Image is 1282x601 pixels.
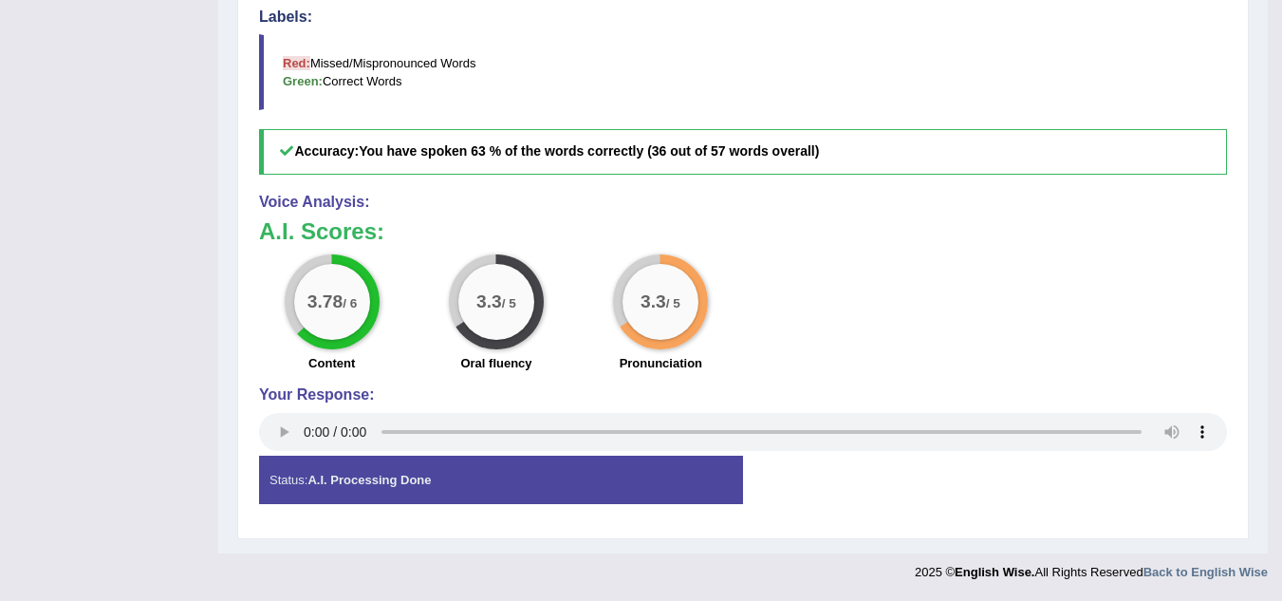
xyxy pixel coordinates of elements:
blockquote: Missed/Mispronounced Words Correct Words [259,34,1227,110]
h5: Accuracy: [259,129,1227,174]
div: Status: [259,456,743,504]
small: / 5 [502,296,516,310]
h4: Your Response: [259,386,1227,404]
a: Back to English Wise [1143,565,1268,579]
small: / 6 [343,296,357,310]
b: Green: [283,74,323,88]
h4: Labels: [259,9,1227,26]
label: Oral fluency [460,354,531,372]
strong: A.I. Processing Done [307,473,431,487]
small: / 5 [666,296,680,310]
label: Pronunciation [620,354,702,372]
b: You have spoken 63 % of the words correctly (36 out of 57 words overall) [359,143,819,159]
label: Content [308,354,355,372]
big: 3.78 [307,291,342,312]
h4: Voice Analysis: [259,194,1227,211]
div: 2025 © All Rights Reserved [915,554,1268,581]
b: Red: [283,56,310,70]
b: A.I. Scores: [259,218,384,244]
big: 3.3 [476,291,502,312]
big: 3.3 [641,291,666,312]
strong: English Wise. [955,565,1034,579]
